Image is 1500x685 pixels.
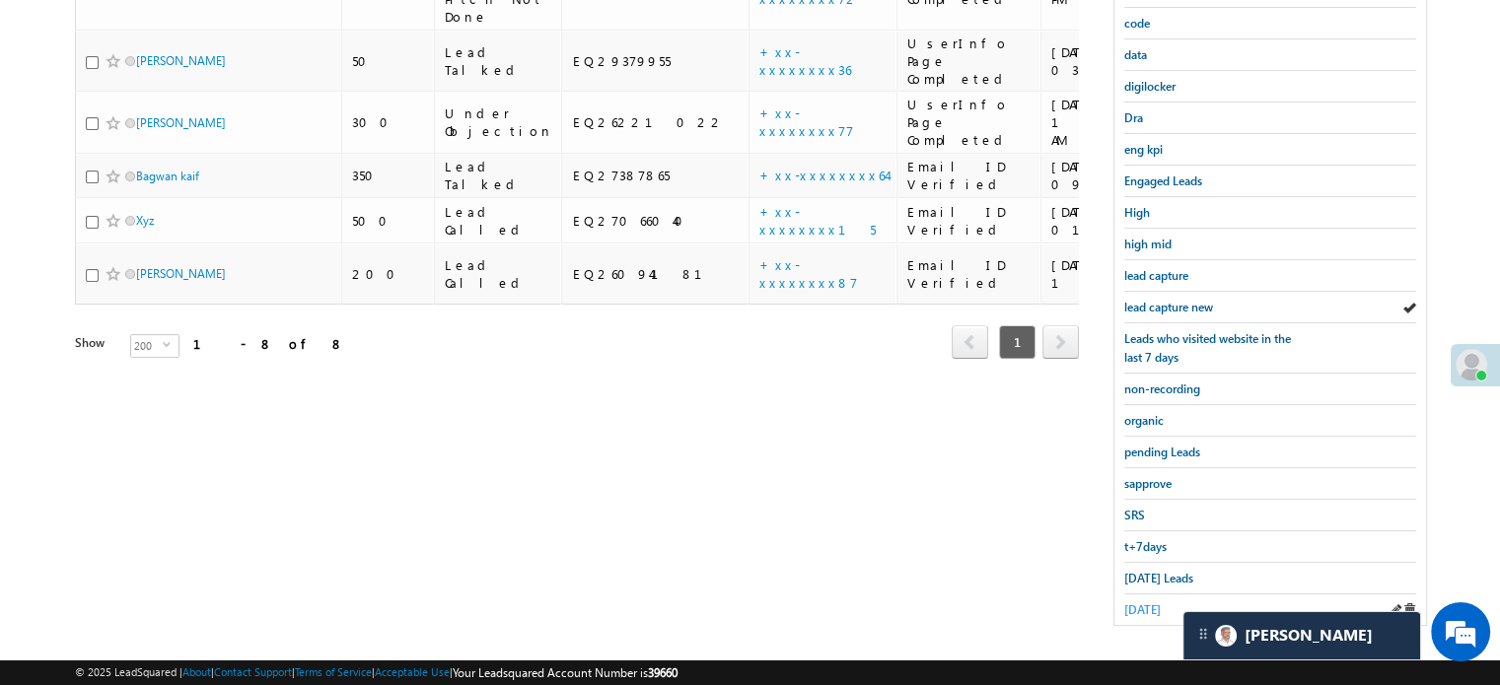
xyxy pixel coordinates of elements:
div: Lead Called [445,256,553,292]
span: SRS [1124,508,1145,522]
a: [PERSON_NAME] [136,266,226,281]
span: lead capture [1124,268,1188,283]
div: Email ID Verified [907,158,1032,193]
div: Show [75,334,114,352]
div: EQ26221022 [572,113,740,131]
a: Terms of Service [295,665,372,678]
div: 300 [352,113,425,131]
a: +xx-xxxxxxxx77 [759,104,854,139]
span: Dra [1124,110,1143,125]
div: 500 [352,212,425,230]
span: Your Leadsquared Account Number is [453,665,678,680]
a: [PERSON_NAME] [136,53,226,68]
span: eng kpi [1124,142,1163,157]
span: Carter [1245,626,1373,645]
span: high mid [1124,237,1172,251]
div: 200 [352,265,425,283]
div: 1 - 8 of 8 [193,332,344,355]
a: Bagwan kaif [136,169,199,183]
span: Leads who visited website in the last 7 days [1124,331,1291,365]
a: About [182,665,211,678]
span: organic [1124,413,1164,428]
span: select [163,340,179,349]
img: carter-drag [1195,626,1211,642]
span: © 2025 LeadSquared | | | | | [75,663,678,682]
div: [DATE] 03:09 PM [1051,43,1194,79]
div: 50 [352,52,425,70]
div: EQ27387865 [572,167,740,184]
div: UserInfo Page Completed [907,96,1032,149]
a: [PERSON_NAME] [136,115,226,130]
div: Lead Talked [445,158,553,193]
div: [DATE] 01:36 PM [1051,203,1194,239]
a: next [1042,327,1079,359]
div: Under Objection [445,104,553,140]
span: pending Leads [1124,445,1200,459]
div: [DATE] 12:04 AM [1051,256,1194,292]
div: [DATE] 09:17 PM [1051,158,1194,193]
a: Xyz [136,213,154,228]
div: EQ27066040 [572,212,740,230]
span: t+7days [1124,539,1167,554]
div: Lead Called [445,203,553,239]
span: 1 [999,325,1036,359]
div: [DATE] 11:00 AM [1051,96,1194,149]
span: Engaged Leads [1124,173,1202,188]
div: Email ID Verified [907,256,1032,292]
span: sapprove [1124,476,1172,491]
div: 350 [352,167,425,184]
span: [DATE] Leads [1124,571,1193,585]
span: lead capture new [1124,300,1213,314]
div: Lead Talked [445,43,553,79]
span: data [1124,47,1147,62]
div: EQ29379955 [572,52,740,70]
a: +xx-xxxxxxxx36 [759,43,851,78]
span: code [1124,16,1150,31]
span: 200 [131,335,163,357]
span: next [1042,325,1079,359]
div: Email ID Verified [907,203,1032,239]
span: prev [952,325,988,359]
a: +xx-xxxxxxxx87 [759,256,858,291]
span: 39660 [648,665,678,680]
span: High [1124,205,1150,220]
span: non-recording [1124,381,1200,396]
a: +xx-xxxxxxxx15 [759,203,876,238]
a: prev [952,327,988,359]
a: Contact Support [214,665,292,678]
div: EQ26094181 [572,265,740,283]
a: +xx-xxxxxxxx64 [759,167,887,183]
div: carter-dragCarter[PERSON_NAME] [1182,611,1421,660]
img: Carter [1215,625,1237,647]
div: UserInfo Page Completed [907,34,1032,88]
a: Acceptable Use [375,665,450,678]
span: [DATE] [1124,602,1161,617]
span: digilocker [1124,79,1176,94]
